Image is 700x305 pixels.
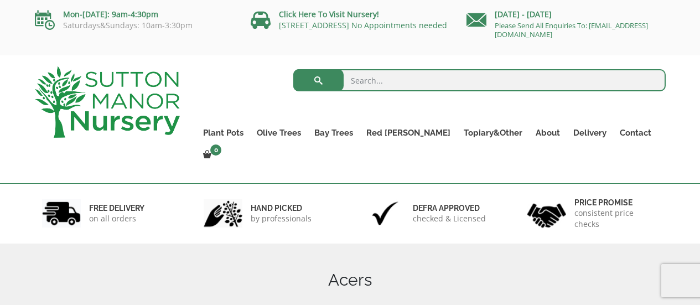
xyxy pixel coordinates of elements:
[35,270,666,290] h1: Acers
[495,20,648,39] a: Please Send All Enquiries To: [EMAIL_ADDRESS][DOMAIN_NAME]
[529,125,567,141] a: About
[466,8,666,21] p: [DATE] - [DATE]
[89,213,144,224] p: on all orders
[196,147,225,163] a: 0
[251,203,312,213] h6: hand picked
[413,203,486,213] h6: Defra approved
[196,125,250,141] a: Plant Pots
[613,125,658,141] a: Contact
[35,8,234,21] p: Mon-[DATE]: 9am-4:30pm
[574,208,658,230] p: consistent price checks
[527,197,566,230] img: 4.jpg
[89,203,144,213] h6: FREE DELIVERY
[210,144,221,156] span: 0
[42,199,81,228] img: 1.jpg
[204,199,242,228] img: 2.jpg
[457,125,529,141] a: Topiary&Other
[35,21,234,30] p: Saturdays&Sundays: 10am-3:30pm
[251,213,312,224] p: by professionals
[366,199,405,228] img: 3.jpg
[567,125,613,141] a: Delivery
[279,20,447,30] a: [STREET_ADDRESS] No Appointments needed
[308,125,360,141] a: Bay Trees
[250,125,308,141] a: Olive Trees
[360,125,457,141] a: Red [PERSON_NAME]
[35,66,180,138] img: logo
[413,213,486,224] p: checked & Licensed
[279,9,379,19] a: Click Here To Visit Nursery!
[293,69,666,91] input: Search...
[574,198,658,208] h6: Price promise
